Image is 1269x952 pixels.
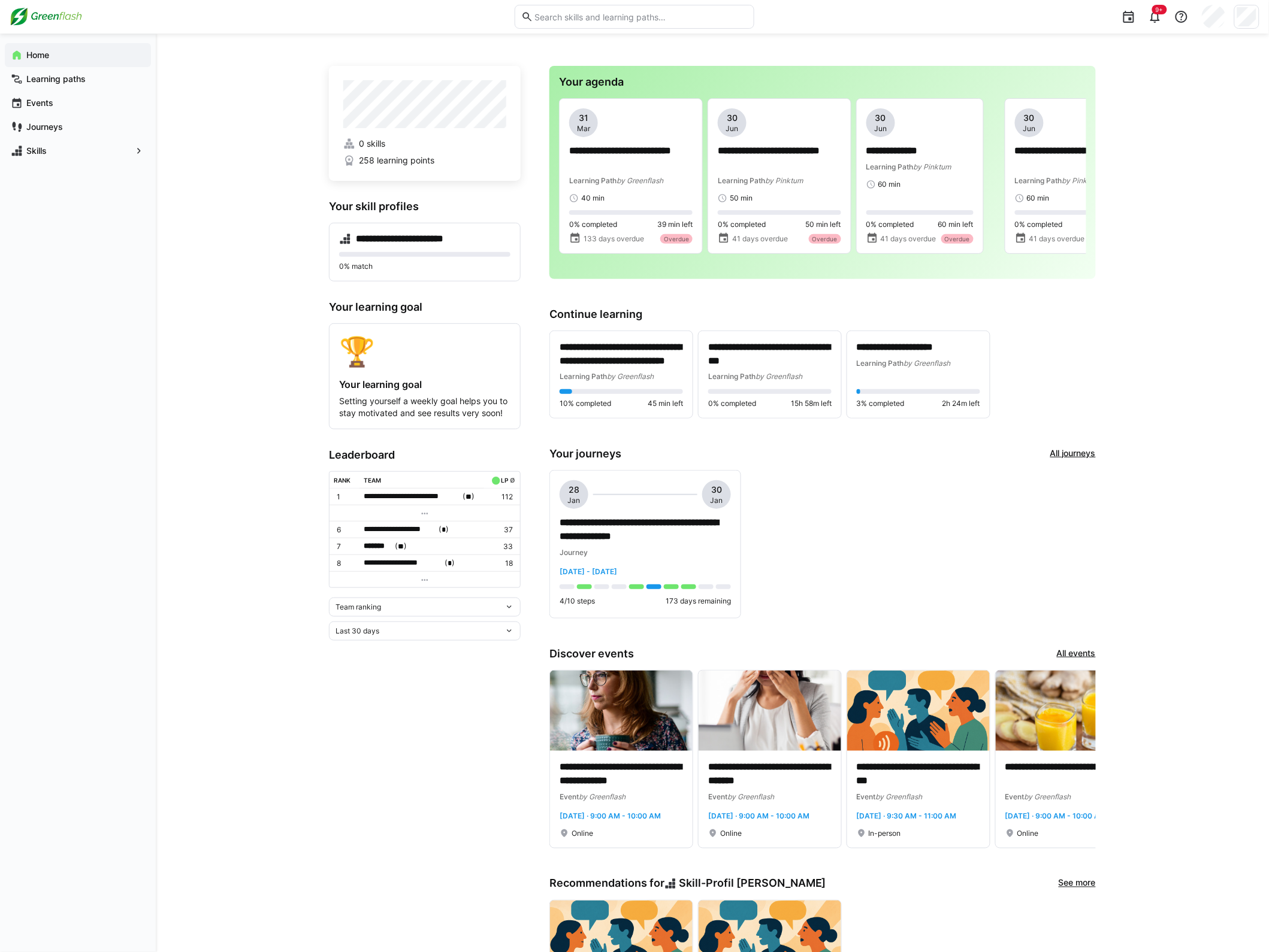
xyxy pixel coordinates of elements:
span: 3% completed [857,399,905,408]
span: Learning Path [857,359,904,368]
span: 60 min [878,180,901,189]
p: 0% match [339,262,510,271]
span: [DATE] · 9:00 AM - 10:00 AM [560,811,661,820]
img: image [847,671,990,751]
p: 1 [337,492,355,502]
span: Online [1017,829,1039,838]
span: [DATE] · 9:30 AM - 11:00 AM [857,811,957,820]
a: ø [510,474,515,484]
span: Learning Path [1015,176,1062,185]
span: 0% completed [569,220,617,229]
a: See more [1059,877,1096,890]
span: Learning Path [866,162,914,171]
span: Jan [711,496,723,505]
span: Skill-Profil [PERSON_NAME] [679,877,826,890]
div: Overdue [809,234,841,244]
p: 6 [337,525,355,535]
span: 41 days overdue [1029,234,1085,244]
h3: Leaderboard [329,448,521,462]
span: by Greenflash [727,792,774,801]
span: 45 min left [648,399,683,408]
span: 50 min left [806,220,841,229]
span: Jan [568,496,581,505]
h4: Your learning goal [339,378,510,390]
span: Jun [875,124,887,134]
input: Search skills and learning paths… [533,11,748,22]
span: by Greenflash [1025,792,1071,801]
span: 0 skills [359,138,385,150]
p: 7 [337,542,355,551]
p: 37 [489,525,513,535]
img: image [550,671,693,751]
span: Event [708,792,727,801]
span: 30 [1024,112,1035,124]
p: 33 [489,542,513,551]
img: image [699,671,841,751]
span: 258 learning points [359,154,434,166]
span: Learning Path [560,372,607,381]
span: by Pinktum [1062,176,1100,185]
span: 0% completed [718,220,766,229]
div: Team [364,477,382,484]
p: 173 days remaining [666,596,731,606]
span: 0% completed [866,220,914,229]
span: Jun [1023,124,1036,134]
h3: Your agenda [559,75,1086,89]
span: 60 min left [938,220,974,229]
h3: Continue learning [549,308,1096,321]
span: 30 [711,484,722,496]
span: 30 [875,112,886,124]
span: 10% completed [560,399,611,408]
span: by Pinktum [914,162,951,171]
p: 8 [337,559,355,568]
span: by Greenflash [876,792,923,801]
span: [DATE] - [DATE] [560,567,617,576]
span: 2h 24m left [942,399,980,408]
span: by Greenflash [579,792,626,801]
span: 28 [569,484,579,496]
p: 4/10 steps [560,596,595,606]
div: Overdue [941,234,974,244]
span: ( ) [395,540,407,553]
span: 9+ [1156,6,1164,13]
a: 0 skills [343,138,506,150]
h3: Your learning goal [329,301,521,314]
span: Team ranking [336,602,381,612]
img: image [996,671,1138,751]
span: 50 min [730,193,753,203]
span: by Pinktum [765,176,803,185]
span: 39 min left [657,220,693,229]
div: 🏆 [339,333,510,369]
span: by Greenflash [756,372,802,381]
div: LP [501,477,508,484]
span: Event [857,792,876,801]
span: [DATE] · 9:00 AM - 10:00 AM [708,811,809,820]
span: 41 days overdue [881,234,936,244]
p: Setting yourself a weekly goal helps you to stay motivated and see results very soon! [339,395,510,419]
span: Last 30 days [336,626,379,636]
span: 15h 58m left [791,399,832,408]
a: All journeys [1050,447,1096,460]
span: 60 min [1027,193,1050,203]
span: Jun [726,124,739,134]
div: Rank [334,477,351,484]
h3: Discover events [549,647,634,660]
span: In-person [869,829,901,838]
span: Online [720,829,742,838]
span: ( ) [445,557,455,569]
h3: Your skill profiles [329,200,521,213]
span: by Greenflash [607,372,654,381]
span: 133 days overdue [584,234,644,244]
div: Overdue [660,234,693,244]
span: Event [560,792,579,801]
h3: Recommendations for [549,877,826,890]
span: Online [572,829,593,838]
span: ( ) [463,490,475,503]
p: 18 [489,559,513,568]
span: ( ) [439,523,449,536]
span: Learning Path [569,176,617,185]
p: 112 [489,492,513,502]
span: 31 [579,112,588,124]
span: Learning Path [708,372,756,381]
span: 30 [727,112,738,124]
